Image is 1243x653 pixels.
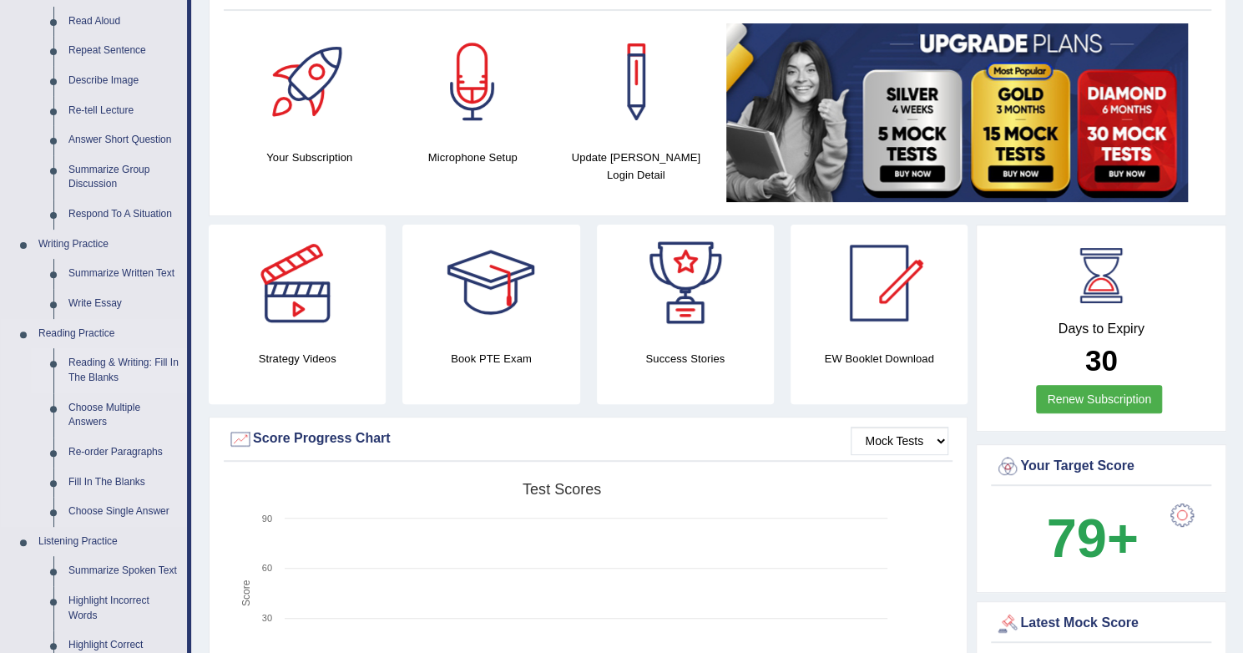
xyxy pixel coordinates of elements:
a: Read Aloud [61,7,187,37]
a: Respond To A Situation [61,200,187,230]
h4: Success Stories [597,350,774,367]
a: Reading Practice [31,319,187,349]
a: Reading & Writing: Fill In The Blanks [61,348,187,392]
h4: Update [PERSON_NAME] Login Detail [563,149,710,184]
a: Highlight Incorrect Words [61,586,187,630]
tspan: Score [240,580,252,606]
a: Re-order Paragraphs [61,438,187,468]
a: Summarize Spoken Text [61,556,187,586]
text: 90 [262,514,272,524]
a: Fill In The Blanks [61,468,187,498]
b: 30 [1085,344,1118,377]
div: Score Progress Chart [228,427,948,452]
tspan: Test scores [523,481,601,498]
div: Your Target Score [995,454,1207,479]
div: Latest Mock Score [995,611,1207,636]
h4: EW Booklet Download [791,350,968,367]
img: small5.jpg [726,23,1188,202]
a: Summarize Written Text [61,259,187,289]
h4: Strategy Videos [209,350,386,367]
a: Summarize Group Discussion [61,155,187,200]
a: Describe Image [61,66,187,96]
a: Answer Short Question [61,125,187,155]
a: Listening Practice [31,527,187,557]
a: Choose Single Answer [61,497,187,527]
a: Re-tell Lecture [61,96,187,126]
a: Repeat Sentence [61,36,187,66]
h4: Book PTE Exam [402,350,579,367]
a: Write Essay [61,289,187,319]
b: 79+ [1046,508,1138,569]
text: 60 [262,563,272,573]
h4: Your Subscription [236,149,383,166]
h4: Days to Expiry [995,321,1207,337]
a: Choose Multiple Answers [61,393,187,438]
a: Writing Practice [31,230,187,260]
text: 30 [262,613,272,623]
h4: Microphone Setup [400,149,547,166]
a: Renew Subscription [1036,385,1162,413]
